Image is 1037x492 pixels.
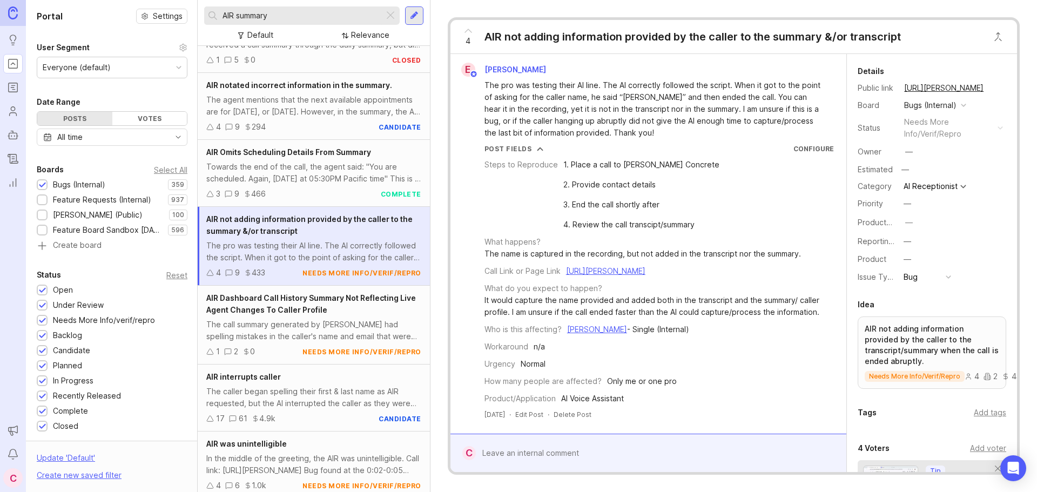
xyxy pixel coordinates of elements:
[216,188,220,200] div: 3
[206,453,421,476] div: In the middle of the greeting, the AIR was unintelligible. Call link: [URL][PERSON_NAME] Bug foun...
[521,358,546,370] div: Normal
[251,54,255,66] div: 0
[234,188,239,200] div: 9
[455,63,555,77] a: E[PERSON_NAME]
[206,319,421,342] div: The call summary generated by [PERSON_NAME] had spelling mistakes in the caller's name and email ...
[234,54,239,66] div: 5
[259,413,275,424] div: 4.9k
[37,452,95,469] div: Update ' Default '
[43,62,111,73] div: Everyone (default)
[858,146,895,158] div: Owner
[252,267,265,279] div: 433
[3,30,23,50] a: Ideas
[171,196,184,204] p: 937
[216,54,220,66] div: 1
[902,215,916,230] button: ProductboardID
[37,112,112,125] div: Posts
[392,56,421,65] div: closed
[858,406,877,419] div: Tags
[904,116,993,140] div: needs more info/verif/repro
[53,299,104,311] div: Under Review
[234,346,238,358] div: 2
[198,207,430,286] a: AIR not adding information provided by the caller to the summary &/or transcriptThe pro was testi...
[206,372,281,381] span: AIR interrupts caller
[3,78,23,97] a: Roadmaps
[484,65,546,74] span: [PERSON_NAME]
[198,286,430,365] a: AIR Dashboard Call History Summary Not Reflecting Live Agent Changes To Caller ProfileThe call su...
[484,265,561,277] div: Call Link or Page Link
[37,241,187,251] a: Create board
[865,323,999,367] p: AIR not adding information provided by the caller to the transcript/summary when the call is ende...
[469,70,477,78] img: member badge
[904,271,918,283] div: Bug
[858,82,895,94] div: Public link
[171,226,184,234] p: 596
[984,373,998,380] div: 2
[987,26,1009,48] button: Close button
[905,217,913,228] div: —
[858,316,1006,389] a: AIR not adding information provided by the caller to the transcript/summary when the call is ende...
[515,410,543,419] div: Edit Post
[206,80,392,90] span: AIR notated incorrect information in the summary.
[858,237,915,246] label: Reporting Team
[206,214,413,235] span: AIR not adding information provided by the caller to the summary &/or transcript
[567,323,689,335] div: - Single (Internal)
[53,314,155,326] div: Needs More Info/verif/repro
[379,123,421,132] div: candidate
[53,224,163,236] div: Feature Board Sandbox [DATE]
[484,393,556,405] div: Product/Application
[8,6,18,19] img: Canny Home
[381,190,421,199] div: complete
[53,284,73,296] div: Open
[858,272,897,281] label: Issue Type
[534,341,545,353] div: n/a
[37,41,90,54] div: User Segment
[166,272,187,278] div: Reset
[198,365,430,432] a: AIR interrupts callerThe caller began spelling their first & last name as AIR requested, but the ...
[379,414,421,423] div: candidate
[53,375,93,387] div: In Progress
[57,131,83,143] div: All time
[858,65,884,78] div: Details
[904,253,911,265] div: —
[974,407,1006,419] div: Add tags
[250,346,255,358] div: 0
[901,81,987,95] a: [URL][PERSON_NAME]
[206,439,287,448] span: AIR was unintelligible
[53,405,88,417] div: Complete
[216,346,220,358] div: 1
[1002,373,1025,380] div: 433
[216,267,221,279] div: 4
[53,329,82,341] div: Backlog
[858,254,886,264] label: Product
[206,240,421,264] div: The pro was testing their AI line. The AI correctly followed the script. When it got to the point...
[3,421,23,440] button: Announcements
[567,325,627,334] a: [PERSON_NAME]
[466,35,470,47] span: 4
[252,480,266,491] div: 1.0k
[235,267,240,279] div: 9
[484,294,834,318] div: It would capture the name provided and added both in the transcript and the summary/ caller profi...
[904,235,911,247] div: —
[216,480,221,491] div: 4
[509,410,511,419] div: ·
[198,73,430,140] a: AIR notated incorrect information in the summary.The agent mentions that the next available appoi...
[858,218,915,227] label: ProductboardID
[484,323,562,335] div: Who is this affecting?
[252,121,266,133] div: 294
[37,163,64,176] div: Boards
[53,420,78,432] div: Closed
[858,166,893,173] div: Estimated
[1000,455,1026,481] div: Open Intercom Messenger
[3,102,23,121] a: Users
[904,198,911,210] div: —
[484,282,602,294] div: What do you expect to happen?
[563,159,719,171] div: 1. Place a call to [PERSON_NAME] Concrete
[858,99,895,111] div: Board
[198,140,430,207] a: AIR Omits Scheduling Details From SummaryTowards the end of the call, the agent said: "You are sc...
[869,372,960,381] p: needs more info/verif/repro
[53,390,121,402] div: Recently Released
[206,386,421,409] div: The caller began spelling their first & last name as AIR requested, but the AI interrupted the ca...
[206,147,371,157] span: AIR Omits Scheduling Details From Summary
[206,293,416,314] span: AIR Dashboard Call History Summary Not Reflecting Live Agent Changes To Caller Profile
